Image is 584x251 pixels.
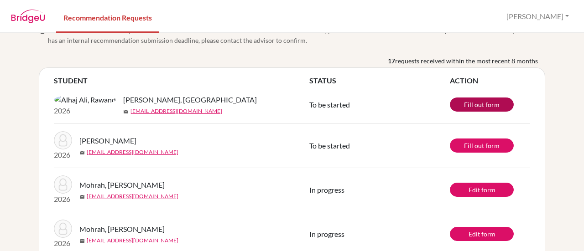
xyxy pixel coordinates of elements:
[48,26,545,45] span: It’s recommended to submit your teacher recommendations at least 2 weeks before the student’s app...
[87,148,178,156] a: [EMAIL_ADDRESS][DOMAIN_NAME]
[450,138,514,153] a: Fill out form
[39,27,46,35] span: info
[87,192,178,200] a: [EMAIL_ADDRESS][DOMAIN_NAME]
[309,185,344,194] span: In progress
[79,179,165,190] span: Mohrah, [PERSON_NAME]
[79,224,165,235] span: Mohrah, [PERSON_NAME]
[450,183,514,197] a: Edit form
[54,238,72,249] p: 2026
[79,150,85,155] span: mail
[54,194,72,205] p: 2026
[123,109,129,114] span: mail
[450,97,514,112] a: Fill out form
[450,75,530,86] th: ACTION
[56,1,159,33] a: Recommendation Requests
[309,141,350,150] span: To be started
[54,94,116,105] img: Alhaj Ali, Rawand
[54,105,116,116] p: 2026
[450,227,514,241] a: Edit form
[11,10,45,23] img: BridgeU logo
[309,75,450,86] th: STATUS
[388,56,395,66] b: 17
[79,135,136,146] span: [PERSON_NAME]
[54,220,72,238] img: Mohrah, Yousuf
[130,107,222,115] a: [EMAIL_ADDRESS][DOMAIN_NAME]
[395,56,538,66] span: requests received within the most recent 8 months
[502,8,573,25] button: [PERSON_NAME]
[54,131,72,149] img: Kilada, Mark
[54,175,72,194] img: Mohrah, Yousuf
[54,75,309,86] th: STUDENT
[79,238,85,244] span: mail
[87,236,178,245] a: [EMAIL_ADDRESS][DOMAIN_NAME]
[54,149,72,160] p: 2026
[79,194,85,200] span: mail
[123,94,257,105] span: [PERSON_NAME], [GEOGRAPHIC_DATA]
[309,230,344,238] span: In progress
[309,100,350,109] span: To be started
